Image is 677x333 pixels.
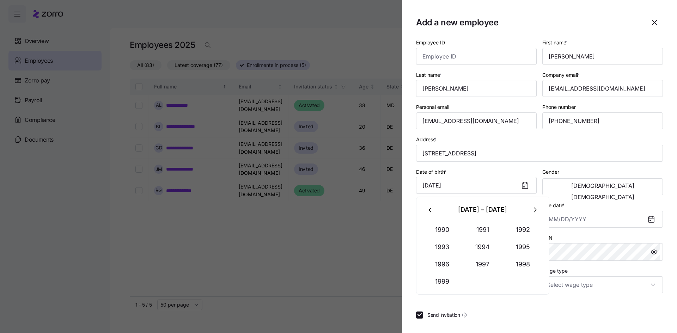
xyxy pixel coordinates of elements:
label: Company email [542,71,580,79]
span: [DEMOGRAPHIC_DATA] [571,194,634,200]
button: 1997 [463,256,503,273]
label: Gender [542,168,559,176]
button: 1990 [422,221,463,238]
span: Send invitation [427,312,460,319]
button: 1991 [463,221,503,238]
input: Last name [416,80,537,97]
h1: Add a new employee [416,17,643,28]
input: Select wage type [542,276,663,293]
button: 1992 [503,221,543,238]
button: 1993 [422,239,463,255]
input: MM/DD/YYYY [542,211,663,228]
label: Last name [416,71,443,79]
label: Phone number [542,103,576,111]
label: Address [416,136,438,143]
input: Address [416,145,663,162]
label: Personal email [416,103,449,111]
label: First name [542,39,569,47]
input: First name [542,48,663,65]
button: 1994 [463,239,503,255]
label: Date of birth [416,168,447,176]
label: Employee ID [416,39,445,47]
input: Personal email [416,112,537,129]
label: Wage type [542,267,568,275]
input: Company email [542,80,663,97]
input: Employee ID [416,48,537,65]
button: 1995 [503,239,543,255]
button: 1999 [422,273,463,290]
div: [DATE] – [DATE] [439,201,526,218]
label: Hire date [542,202,566,209]
span: [DEMOGRAPHIC_DATA] [571,183,634,189]
input: Phone number [542,112,663,129]
button: 1998 [503,256,543,273]
input: MM/DD/YYYY [416,177,537,194]
button: 1996 [422,256,463,273]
